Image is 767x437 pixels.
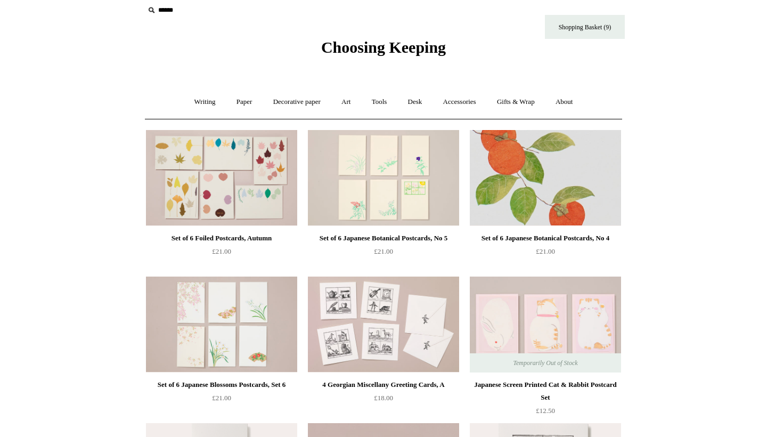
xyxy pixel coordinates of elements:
[308,130,459,226] a: Set of 6 Japanese Botanical Postcards, No 5 Set of 6 Japanese Botanical Postcards, No 5
[146,130,297,226] a: Set of 6 Foiled Postcards, Autumn Set of 6 Foiled Postcards, Autumn
[146,130,297,226] img: Set of 6 Foiled Postcards, Autumn
[264,88,330,116] a: Decorative paper
[146,277,297,373] a: Set of 6 Japanese Blossoms Postcards, Set 6 Set of 6 Japanese Blossoms Postcards, Set 6
[472,232,618,245] div: Set of 6 Japanese Botanical Postcards, No 4
[149,378,295,391] div: Set of 6 Japanese Blossoms Postcards, Set 6
[321,47,446,54] a: Choosing Keeping
[470,277,621,373] img: Japanese Screen Printed Cat & Rabbit Postcard Set
[311,232,456,245] div: Set of 6 Japanese Botanical Postcards, No 5
[146,378,297,422] a: Set of 6 Japanese Blossoms Postcards, Set 6 £21.00
[308,232,459,276] a: Set of 6 Japanese Botanical Postcards, No 5 £21.00
[434,88,486,116] a: Accessories
[470,130,621,226] a: Set of 6 Japanese Botanical Postcards, No 4 Set of 6 Japanese Botanical Postcards, No 4
[308,277,459,373] a: 4 Georgian Miscellany Greeting Cards, A 4 Georgian Miscellany Greeting Cards, A
[536,407,555,415] span: £12.50
[545,15,625,39] a: Shopping Basket (9)
[374,247,393,255] span: £21.00
[487,88,544,116] a: Gifts & Wrap
[470,277,621,373] a: Japanese Screen Printed Cat & Rabbit Postcard Set Japanese Screen Printed Cat & Rabbit Postcard S...
[546,88,583,116] a: About
[308,277,459,373] img: 4 Georgian Miscellany Greeting Cards, A
[212,394,231,402] span: £21.00
[149,232,295,245] div: Set of 6 Foiled Postcards, Autumn
[311,378,456,391] div: 4 Georgian Miscellany Greeting Cards, A
[146,232,297,276] a: Set of 6 Foiled Postcards, Autumn £21.00
[536,247,555,255] span: £21.00
[470,130,621,226] img: Set of 6 Japanese Botanical Postcards, No 4
[146,277,297,373] img: Set of 6 Japanese Blossoms Postcards, Set 6
[308,378,459,422] a: 4 Georgian Miscellany Greeting Cards, A £18.00
[470,378,621,422] a: Japanese Screen Printed Cat & Rabbit Postcard Set £12.50
[362,88,397,116] a: Tools
[212,247,231,255] span: £21.00
[470,232,621,276] a: Set of 6 Japanese Botanical Postcards, No 4 £21.00
[308,130,459,226] img: Set of 6 Japanese Botanical Postcards, No 5
[227,88,262,116] a: Paper
[321,38,446,56] span: Choosing Keeping
[398,88,432,116] a: Desk
[374,394,393,402] span: £18.00
[332,88,360,116] a: Art
[185,88,225,116] a: Writing
[472,378,618,404] div: Japanese Screen Printed Cat & Rabbit Postcard Set
[502,353,588,373] span: Temporarily Out of Stock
